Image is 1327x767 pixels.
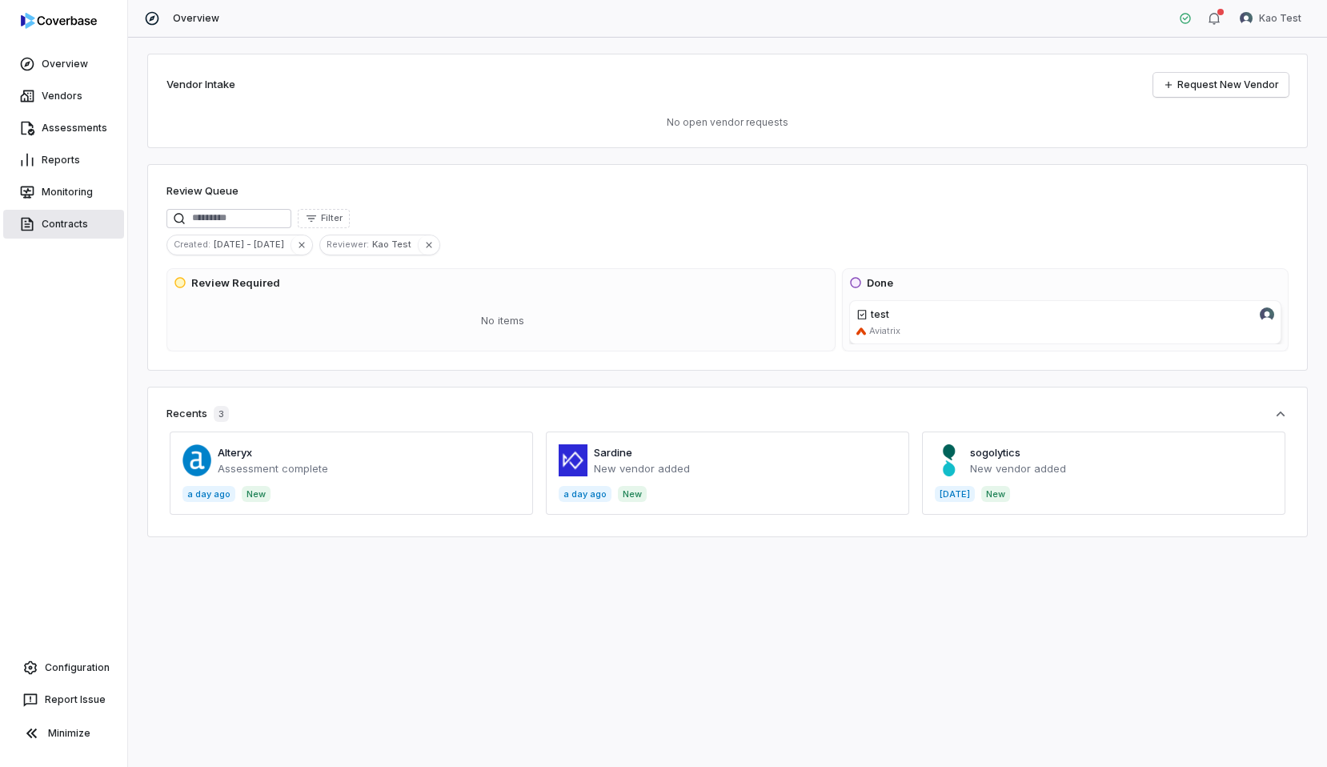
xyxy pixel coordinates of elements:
button: Minimize [6,717,121,749]
a: Contracts [3,210,124,239]
img: Kao Test avatar [1240,12,1253,25]
a: Reports [3,146,124,175]
span: Aviatrix [869,325,900,337]
a: Overview [3,50,124,78]
span: Created : [167,237,214,251]
button: Kao Test avatarKao Test [1230,6,1311,30]
a: testKao Test avataraviatrix.comAviatrix [849,300,1281,344]
h3: Review Required [191,275,280,291]
p: No open vendor requests [166,116,1289,129]
a: Request New Vendor [1153,73,1289,97]
span: Kao Test [1259,12,1301,25]
span: test [871,308,889,320]
h2: Vendor Intake [166,77,235,93]
span: Filter [321,212,343,224]
span: [DATE] - [DATE] [214,237,291,251]
a: Monitoring [3,178,124,207]
button: Filter [298,209,350,228]
div: No items [174,300,832,342]
a: Assessments [3,114,124,143]
span: Kao Test [372,237,418,251]
button: Recents3 [166,406,1289,422]
a: Sardine [594,446,632,459]
h3: Done [867,275,893,291]
a: sogolytics [970,446,1020,459]
a: Alteryx [218,446,252,459]
div: Recents [166,406,229,422]
img: logo-D7KZi-bG.svg [21,13,97,29]
span: 3 [214,406,229,422]
img: Kao Test avatar [1260,307,1274,322]
a: Configuration [6,653,121,682]
button: Report Issue [6,685,121,714]
span: Reviewer : [320,237,372,251]
span: Overview [173,12,219,25]
h1: Review Queue [166,183,239,199]
a: Vendors [3,82,124,110]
